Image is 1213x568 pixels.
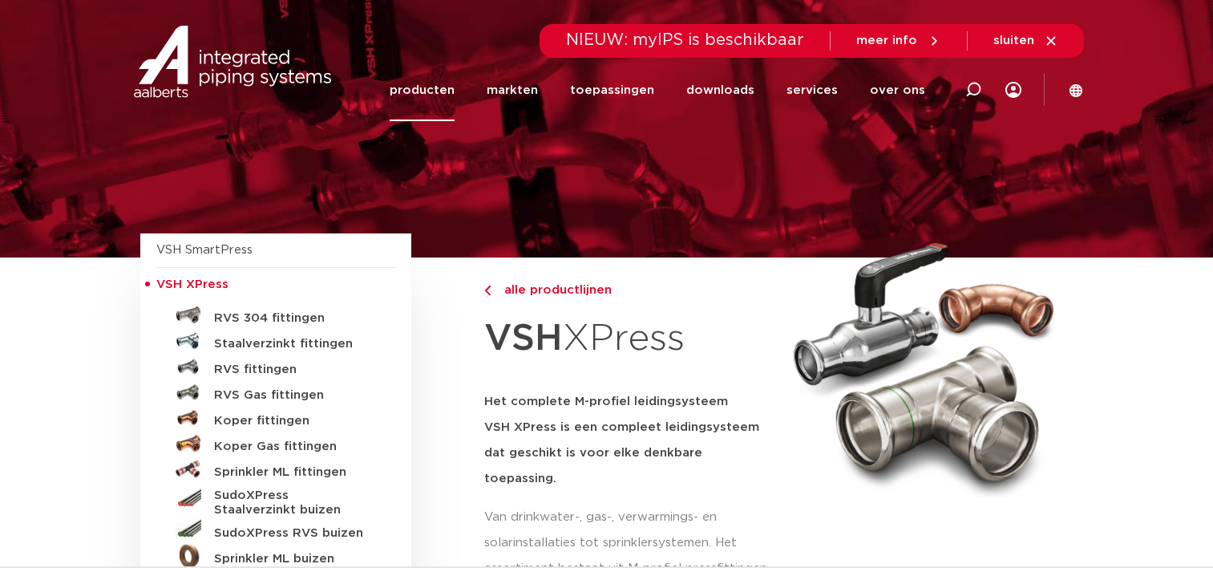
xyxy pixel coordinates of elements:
[214,388,373,403] h5: RVS Gas fittingen
[214,311,373,326] h5: RVS 304 fittingen
[214,489,373,517] h5: SudoXPress Staalverzinkt buizen
[570,59,654,121] a: toepassingen
[214,552,373,566] h5: Sprinkler ML buizen
[214,363,373,377] h5: RVS fittingen
[993,34,1058,48] a: sluiten
[214,414,373,428] h5: Koper fittingen
[156,431,395,456] a: Koper Gas fittingen
[495,284,612,296] span: alle productlijnen
[156,517,395,543] a: SudoXPress RVS buizen
[487,59,538,121] a: markten
[156,354,395,379] a: RVS fittingen
[156,405,395,431] a: Koper fittingen
[156,302,395,328] a: RVS 304 fittingen
[484,320,563,357] strong: VSH
[156,244,253,256] a: VSH SmartPress
[686,59,754,121] a: downloads
[484,281,774,300] a: alle productlijnen
[484,286,491,296] img: chevron-right.svg
[156,328,395,354] a: Staalverzinkt fittingen
[484,308,774,370] h1: XPress
[856,34,941,48] a: meer info
[214,465,373,480] h5: Sprinkler ML fittingen
[566,32,804,48] span: NIEUW: myIPS is beschikbaar
[870,59,925,121] a: over ons
[156,379,395,405] a: RVS Gas fittingen
[156,278,228,290] span: VSH XPress
[856,34,917,47] span: meer info
[214,526,373,541] h5: SudoXPress RVS buizen
[993,34,1034,47] span: sluiten
[390,59,925,121] nav: Menu
[390,59,455,121] a: producten
[214,440,373,454] h5: Koper Gas fittingen
[156,482,395,517] a: SudoXPress Staalverzinkt buizen
[484,389,774,492] h5: Het complete M-profiel leidingsysteem VSH XPress is een compleet leidingsysteem dat geschikt is v...
[786,59,838,121] a: services
[214,337,373,351] h5: Staalverzinkt fittingen
[156,456,395,482] a: Sprinkler ML fittingen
